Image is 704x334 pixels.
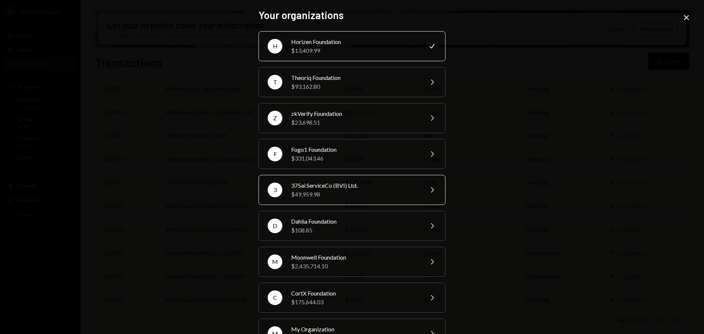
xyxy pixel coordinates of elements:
div: Theoriq Foundation [291,73,419,82]
button: 3375ai ServiceCo (BVI) Ltd.$49,959.98 [258,175,445,205]
button: HHorizen Foundation$13,409.99 [258,31,445,61]
div: $93,162.80 [291,82,419,91]
button: MMoonwell Foundation$2,435,714.10 [258,247,445,277]
div: $2,435,714.10 [291,262,419,271]
button: DDahlia Foundation$108.85 [258,211,445,241]
button: TTheoriq Foundation$93,162.80 [258,67,445,97]
div: 375ai ServiceCo (BVI) Ltd. [291,181,419,190]
div: zkVerify Foundation [291,109,419,118]
div: C [268,290,282,305]
div: H [268,39,282,54]
div: M [268,254,282,269]
div: D [268,219,282,233]
button: FFogo1 Foundation$331,043.46 [258,139,445,169]
div: $331,043.46 [291,154,419,163]
div: Z [268,111,282,125]
div: $49,959.98 [291,190,419,199]
div: $13,409.99 [291,46,419,55]
h2: Your organizations [258,8,445,22]
div: Horizen Foundation [291,37,419,46]
div: 3 [268,183,282,197]
div: Moonwell Foundation [291,253,419,262]
div: Dahlia Foundation [291,217,419,226]
div: F [268,147,282,161]
div: $23,698.51 [291,118,419,127]
div: T [268,75,282,89]
button: CCortX Foundation$175,644.03 [258,283,445,313]
button: ZzkVerify Foundation$23,698.51 [258,103,445,133]
div: $175,644.03 [291,298,419,307]
div: Fogo1 Foundation [291,145,419,154]
div: $108.85 [291,226,419,235]
div: CortX Foundation [291,289,419,298]
div: My Organization [291,325,419,334]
